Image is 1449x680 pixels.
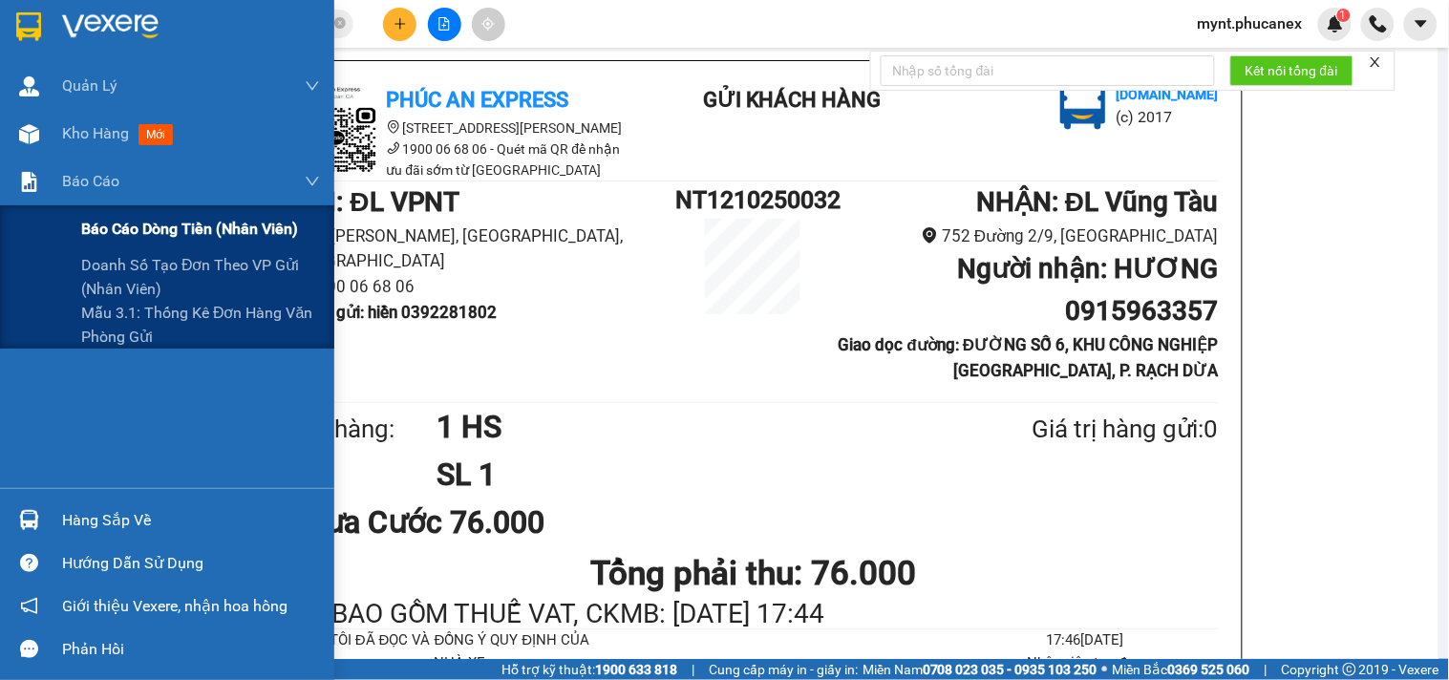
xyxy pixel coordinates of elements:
[703,88,882,112] b: Gửi khách hàng
[327,629,593,674] li: TÔI ĐÃ ĐỌC VÀ ĐỒNG Ý QUY ĐỊNH CỦA NHÀ XE
[20,640,38,658] span: message
[709,659,858,680] span: Cung cấp máy in - giấy in:
[1337,9,1351,22] sup: 1
[19,76,39,96] img: warehouse-icon
[1413,15,1430,32] span: caret-down
[160,91,263,115] li: (c) 2017
[24,123,99,246] b: Phúc An Express
[675,181,830,219] h1: NT1210250032
[692,659,694,680] span: |
[288,84,384,180] img: logo.jpg
[288,547,1219,600] h1: Tổng phải thu: 76.000
[383,8,416,41] button: plus
[1113,659,1250,680] span: Miền Bắc
[437,17,451,31] span: file-add
[1060,84,1106,130] img: logo.jpg
[20,554,38,572] span: question-circle
[19,510,39,530] img: warehouse-icon
[62,506,320,535] div: Hàng sắp về
[139,124,173,145] span: mới
[922,227,938,244] span: environment
[1116,105,1218,129] li: (c) 2017
[1404,8,1438,41] button: caret-down
[288,303,498,322] b: Người gửi : hiền 0392281802
[62,594,288,618] span: Giới thiệu Vexere, nhận hoa hồng
[62,549,320,578] div: Hướng dẫn sử dụng
[288,274,676,300] li: 1900 06 68 06
[62,635,320,664] div: Phản hồi
[387,141,400,155] span: phone
[387,120,400,134] span: environment
[288,117,632,138] li: [STREET_ADDRESS][PERSON_NAME]
[81,253,320,301] span: Doanh số tạo đơn theo VP gửi (nhân viên)
[288,410,437,449] div: Tên hàng:
[16,12,41,41] img: logo-vxr
[19,172,39,192] img: solution-icon
[472,8,505,41] button: aim
[1230,55,1353,86] button: Kết nối tổng đài
[501,659,677,680] span: Hỗ trợ kỹ thuật:
[62,74,117,97] span: Quản Lý
[288,223,676,274] li: 94 [PERSON_NAME], [GEOGRAPHIC_DATA], [GEOGRAPHIC_DATA]
[387,88,569,112] b: Phúc An Express
[831,223,1219,249] li: 752 Đường 2/9, [GEOGRAPHIC_DATA]
[1116,87,1218,102] b: [DOMAIN_NAME]
[81,217,298,241] span: Báo cáo dòng tiền (nhân viên)
[1246,60,1338,81] span: Kết nối tổng đài
[1168,662,1250,677] strong: 0369 525 060
[19,124,39,144] img: warehouse-icon
[481,17,495,31] span: aim
[437,403,939,451] h1: 1 HS
[881,55,1215,86] input: Nhập số tổng đài
[951,652,1218,675] li: Nhân viên tạo đơn
[288,600,1219,629] div: ĐÃ BAO GỒM THUẾ VAT, CKMB: [DATE] 17:44
[863,659,1097,680] span: Miền Nam
[1343,663,1356,676] span: copyright
[976,186,1218,218] b: NHẬN : ĐL Vũng Tàu
[1340,9,1347,22] span: 1
[595,662,677,677] strong: 1900 633 818
[437,451,939,499] h1: SL 1
[62,124,129,142] span: Kho hàng
[288,138,632,181] li: 1900 06 68 06 - Quét mã QR để nhận ưu đãi sớm từ [GEOGRAPHIC_DATA]
[117,28,189,117] b: Gửi khách hàng
[24,24,119,119] img: logo.jpg
[394,17,407,31] span: plus
[334,15,346,33] span: close-circle
[1370,15,1387,32] img: phone-icon
[288,186,460,218] b: GỬI : ĐL VPNT
[923,662,1097,677] strong: 0708 023 035 - 0935 103 250
[207,24,253,70] img: logo.jpg
[305,78,320,94] span: down
[939,410,1218,449] div: Giá trị hàng gửi: 0
[1265,659,1268,680] span: |
[288,499,595,546] div: Chưa Cước 76.000
[62,169,119,193] span: Báo cáo
[20,597,38,615] span: notification
[428,8,461,41] button: file-add
[1102,666,1108,673] span: ⚪️
[160,73,263,88] b: [DOMAIN_NAME]
[1183,11,1318,35] span: mynt.phucanex
[951,629,1218,652] li: 17:46[DATE]
[1327,15,1344,32] img: icon-new-feature
[334,17,346,29] span: close-circle
[839,335,1219,380] b: Giao dọc đường: ĐƯỜNG SỐ 6, KHU CÔNG NGHIỆP [GEOGRAPHIC_DATA], P. RẠCH DỪA
[1369,55,1382,69] span: close
[305,174,320,189] span: down
[957,253,1218,327] b: Người nhận : HƯƠNG 0915963357
[81,301,320,349] span: Mẫu 3.1: Thống kê đơn hàng văn phòng gửi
